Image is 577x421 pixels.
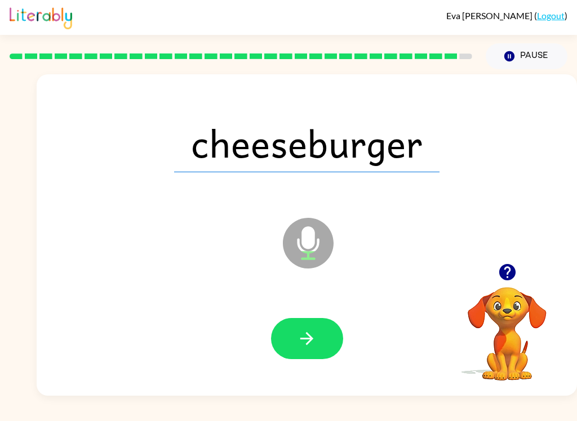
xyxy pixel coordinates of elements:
span: Eva [PERSON_NAME] [446,10,534,21]
img: Literably [10,5,72,29]
video: Your browser must support playing .mp4 files to use Literably. Please try using another browser. [451,270,563,382]
div: ( ) [446,10,567,21]
a: Logout [537,10,565,21]
span: cheeseburger [174,114,440,172]
button: Pause [486,43,567,69]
